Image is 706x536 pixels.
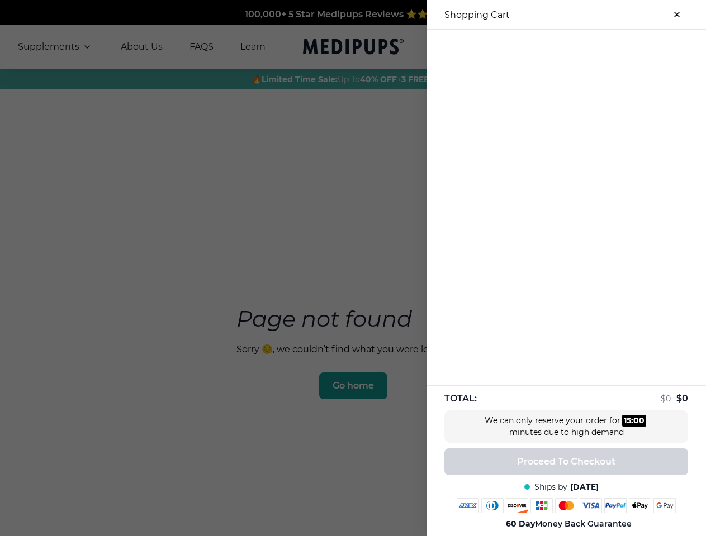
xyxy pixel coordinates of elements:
img: visa [580,498,602,513]
span: TOTAL: [444,393,477,405]
div: 15 [624,415,631,427]
img: mastercard [555,498,577,513]
button: close-cart [666,3,688,26]
img: diners-club [481,498,504,513]
img: amex [457,498,479,513]
span: Money Back Guarantee [506,519,632,529]
span: [DATE] [570,482,599,492]
div: : [622,415,646,427]
strong: 60 Day [506,519,535,529]
span: Ships by [534,482,567,492]
span: $ 0 [661,394,671,404]
img: discover [506,498,528,513]
div: 00 [633,415,645,427]
div: We can only reserve your order for minutes due to high demand [482,415,650,438]
img: jcb [530,498,553,513]
img: paypal [604,498,627,513]
h3: Shopping Cart [444,9,510,20]
span: $ 0 [676,393,688,404]
img: apple [629,498,651,513]
img: google [653,498,676,513]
